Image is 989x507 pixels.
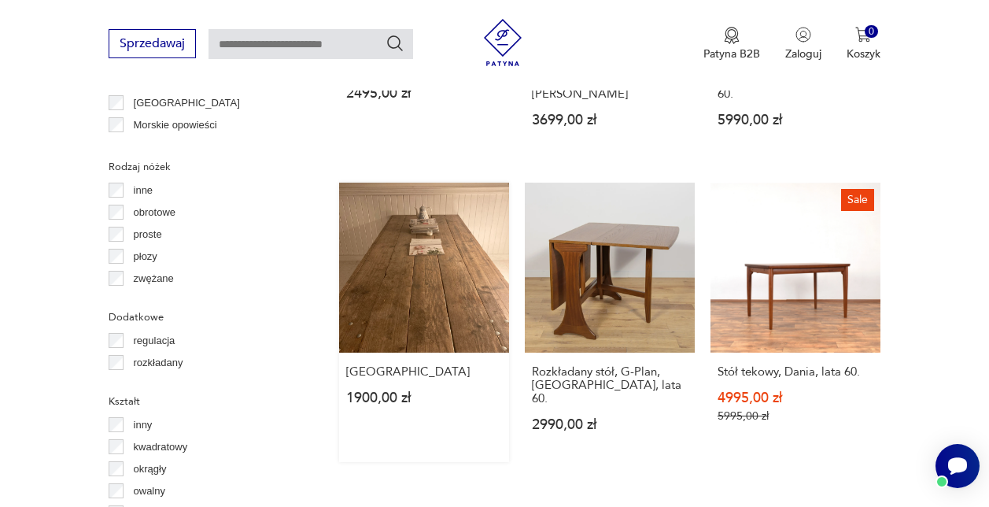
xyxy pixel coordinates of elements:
p: 2495,00 zł [346,87,502,100]
p: 2990,00 zł [532,418,688,431]
img: Ikonka użytkownika [795,27,811,43]
p: Patyna B2B [703,46,760,61]
img: Patyna - sklep z meblami i dekoracjami vintage [479,19,526,66]
p: owalny [134,483,165,500]
a: Ikona medaluPatyna B2B [703,27,760,61]
img: Ikona koszyka [855,27,871,43]
button: Sprzedawaj [109,29,196,58]
p: proste [134,226,162,243]
p: 3699,00 zł [532,113,688,127]
p: [GEOGRAPHIC_DATA] [134,94,240,112]
p: 5990,00 zł [718,113,873,127]
iframe: Smartsupp widget button [935,444,980,488]
p: 5995,00 zł [718,409,873,423]
p: 1900,00 zł [346,391,502,405]
img: Ikona medalu [724,27,740,44]
a: Stary stół industrialny[GEOGRAPHIC_DATA]1900,00 zł [339,183,509,462]
button: 0Koszyk [847,27,880,61]
p: rozkładany [134,354,183,372]
p: Zaloguj [785,46,821,61]
button: Szukaj [386,34,404,53]
p: kwadratowy [134,439,188,456]
p: płozy [134,248,157,265]
h3: Rozkładany stół, G-Plan, [GEOGRAPHIC_DATA], lata 60. [718,61,873,101]
a: Sprzedawaj [109,39,196,50]
p: zwężane [134,270,174,287]
div: 0 [865,25,878,39]
h3: Rozkładany stół, G-Plan, [GEOGRAPHIC_DATA], lata 60. [532,365,688,405]
h3: Stół tekowy, Dania, lata 60. [718,365,873,379]
p: 4995,00 zł [718,391,873,405]
p: regulacja [134,332,175,350]
p: Koszyk [847,46,880,61]
p: Morskie opowieści [134,117,217,134]
p: inny [134,416,153,434]
p: inne [134,182,153,199]
button: Zaloguj [785,27,821,61]
p: Kształt [109,393,301,410]
p: Rodzaj nóżek [109,158,301,176]
p: okrągły [134,461,167,478]
h3: Stół orzechowy, duński design, lata 70., produkcja: [PERSON_NAME] [532,61,688,101]
a: SaleStół tekowy, Dania, lata 60.Stół tekowy, Dania, lata 60.4995,00 zł5995,00 zł [710,183,880,462]
p: Dodatkowe [109,309,301,326]
button: Patyna B2B [703,27,760,61]
p: obrotowe [134,204,175,221]
p: murano [134,139,168,156]
h3: [GEOGRAPHIC_DATA] [346,365,502,379]
a: Rozkładany stół, G-Plan, Wielka Brytania, lata 60.Rozkładany stół, G-Plan, [GEOGRAPHIC_DATA], lat... [525,183,695,462]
